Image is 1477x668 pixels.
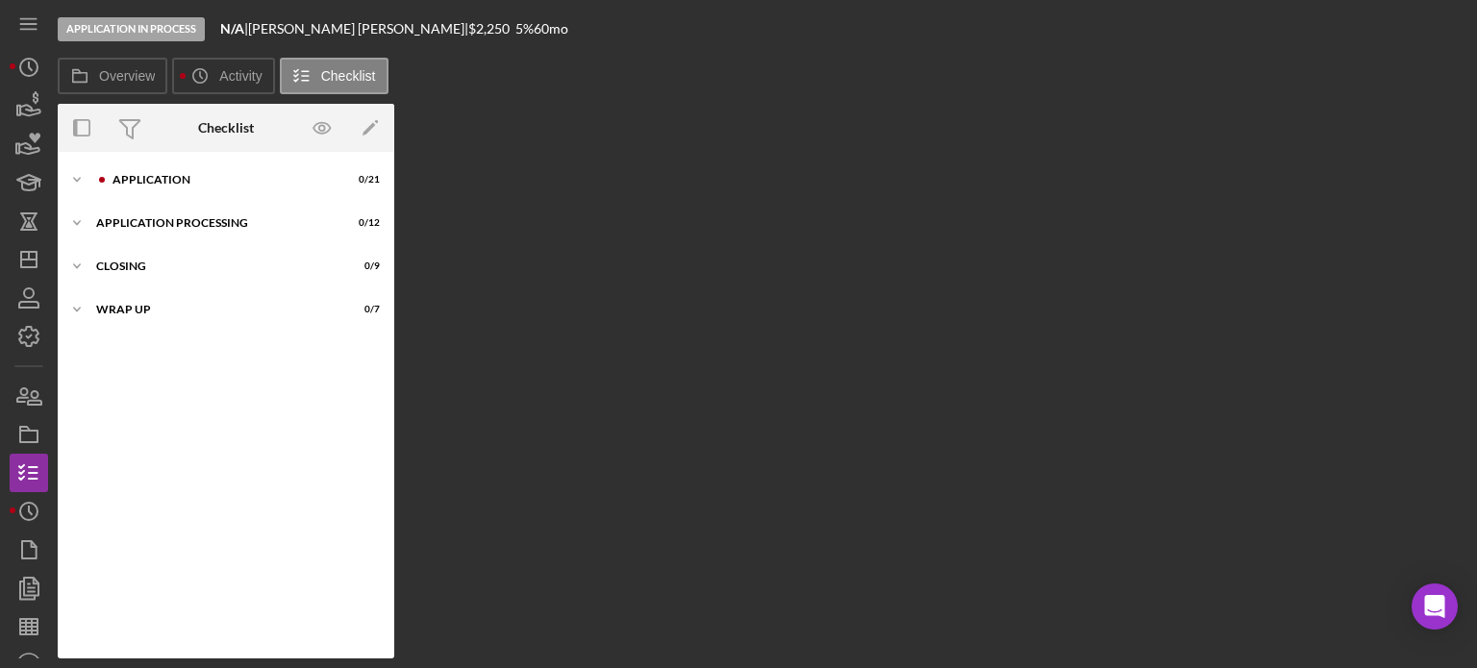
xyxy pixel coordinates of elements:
[58,58,167,94] button: Overview
[198,120,254,136] div: Checklist
[99,68,155,84] label: Overview
[220,20,244,37] b: N/A
[1412,583,1458,630] div: Open Intercom Messenger
[345,260,380,272] div: 0 / 9
[468,20,510,37] span: $2,250
[280,58,388,94] button: Checklist
[172,58,274,94] button: Activity
[345,174,380,186] div: 0 / 21
[345,304,380,315] div: 0 / 7
[58,17,205,41] div: Application In Process
[220,21,248,37] div: |
[248,21,468,37] div: [PERSON_NAME] [PERSON_NAME] |
[96,260,332,272] div: Closing
[113,174,332,186] div: Application
[96,304,332,315] div: Wrap up
[219,68,262,84] label: Activity
[345,217,380,229] div: 0 / 12
[515,21,534,37] div: 5 %
[534,21,568,37] div: 60 mo
[96,217,332,229] div: Application Processing
[321,68,376,84] label: Checklist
